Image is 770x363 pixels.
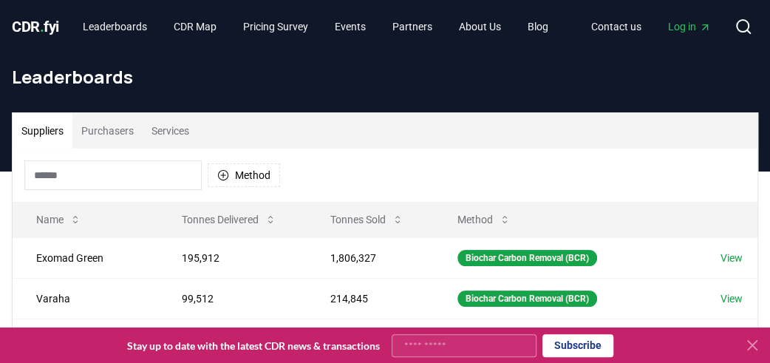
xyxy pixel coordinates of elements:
button: Purchasers [72,113,143,149]
a: Pricing Survey [231,13,320,40]
a: Leaderboards [71,13,159,40]
a: CDR Map [162,13,228,40]
td: 214,845 [307,278,433,319]
a: Log in [656,13,723,40]
button: Services [143,113,198,149]
td: Exomad Green [13,237,158,278]
h1: Leaderboards [12,65,758,89]
a: View [720,251,743,265]
a: Partners [381,13,444,40]
a: CDR.fyi [12,16,59,37]
td: Varaha [13,278,158,319]
td: 121,433 [307,319,433,359]
button: Method [208,163,280,187]
button: Tonnes Sold [318,205,415,234]
button: Tonnes Delivered [170,205,288,234]
button: Suppliers [13,113,72,149]
a: About Us [447,13,513,40]
td: 195,912 [158,237,307,278]
td: Aperam BioEnergia [13,319,158,359]
button: Method [446,205,522,234]
span: Log in [668,19,711,34]
td: 89,548 [158,319,307,359]
a: Events [323,13,378,40]
nav: Main [71,13,560,40]
td: 99,512 [158,278,307,319]
nav: Main [579,13,723,40]
button: Name [24,205,93,234]
div: Biochar Carbon Removal (BCR) [457,250,597,266]
a: View [720,291,743,306]
a: Blog [516,13,560,40]
div: Biochar Carbon Removal (BCR) [457,291,597,307]
span: . [40,18,44,35]
td: 1,806,327 [307,237,433,278]
a: Contact us [579,13,653,40]
span: CDR fyi [12,18,59,35]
